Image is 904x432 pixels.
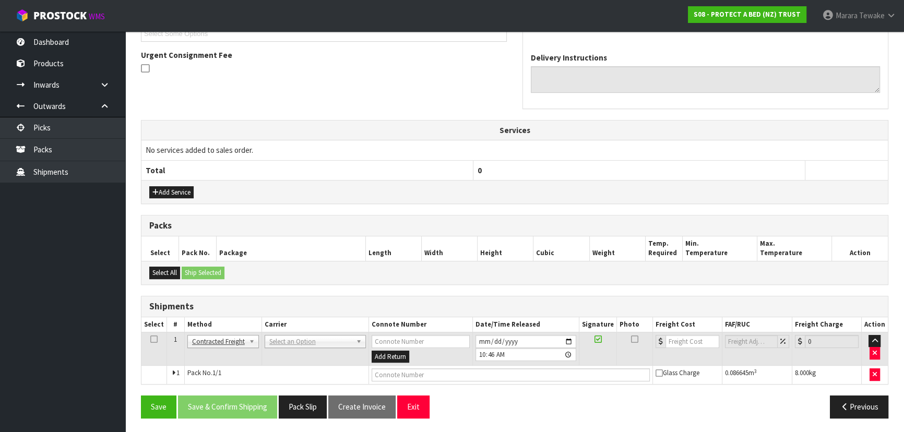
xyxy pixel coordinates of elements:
[472,317,579,332] th: Date/Time Released
[665,335,719,348] input: Freight Cost
[141,140,888,160] td: No services added to sales order.
[174,335,177,344] span: 1
[795,368,809,377] span: 8.000
[261,317,368,332] th: Carrier
[792,317,862,332] th: Freight Charge
[757,236,832,261] th: Max. Temperature
[754,368,757,375] sup: 3
[279,395,327,418] button: Pack Slip
[372,335,470,348] input: Connote Number
[645,236,683,261] th: Temp. Required
[149,221,880,231] h3: Packs
[365,236,421,261] th: Length
[141,395,176,418] button: Save
[212,368,221,377] span: 1/1
[269,335,352,348] span: Select an Option
[89,11,105,21] small: WMS
[141,50,232,61] label: Urgent Consignment Fee
[216,236,365,261] th: Package
[167,317,185,332] th: #
[656,368,699,377] span: Glass Charge
[859,10,885,20] span: Tewake
[805,335,859,348] input: Freight Charge
[617,317,653,332] th: Photo
[861,317,888,332] th: Action
[149,267,180,279] button: Select All
[722,317,792,332] th: FAF/RUC
[149,186,194,199] button: Add Service
[688,6,806,23] a: S08 - PROTECT A BED (NZ) TRUST
[478,236,533,261] th: Height
[725,335,778,348] input: Freight Adjustment
[141,160,473,180] th: Total
[141,236,179,261] th: Select
[368,317,472,332] th: Connote Number
[533,236,589,261] th: Cubic
[33,9,87,22] span: ProStock
[184,366,368,385] td: Pack No.
[694,10,801,19] strong: S08 - PROTECT A BED (NZ) TRUST
[478,165,482,175] span: 0
[16,9,29,22] img: cube-alt.png
[792,366,862,385] td: kg
[421,236,477,261] th: Width
[328,395,396,418] button: Create Invoice
[397,395,430,418] button: Exit
[531,52,607,63] label: Delivery Instructions
[149,302,880,311] h3: Shipments
[579,317,617,332] th: Signature
[372,351,409,363] button: Add Return
[725,368,748,377] span: 0.086645
[722,366,792,385] td: m
[184,317,261,332] th: Method
[372,368,650,381] input: Connote Number
[182,267,224,279] button: Ship Selected
[652,317,722,332] th: Freight Cost
[830,395,888,418] button: Previous
[589,236,645,261] th: Weight
[192,335,245,348] span: Contracted Freight
[179,236,217,261] th: Pack No.
[176,368,180,377] span: 1
[832,236,888,261] th: Action
[178,395,277,418] button: Save & Confirm Shipping
[141,317,167,332] th: Select
[141,121,888,140] th: Services
[836,10,858,20] span: Marara
[683,236,757,261] th: Min. Temperature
